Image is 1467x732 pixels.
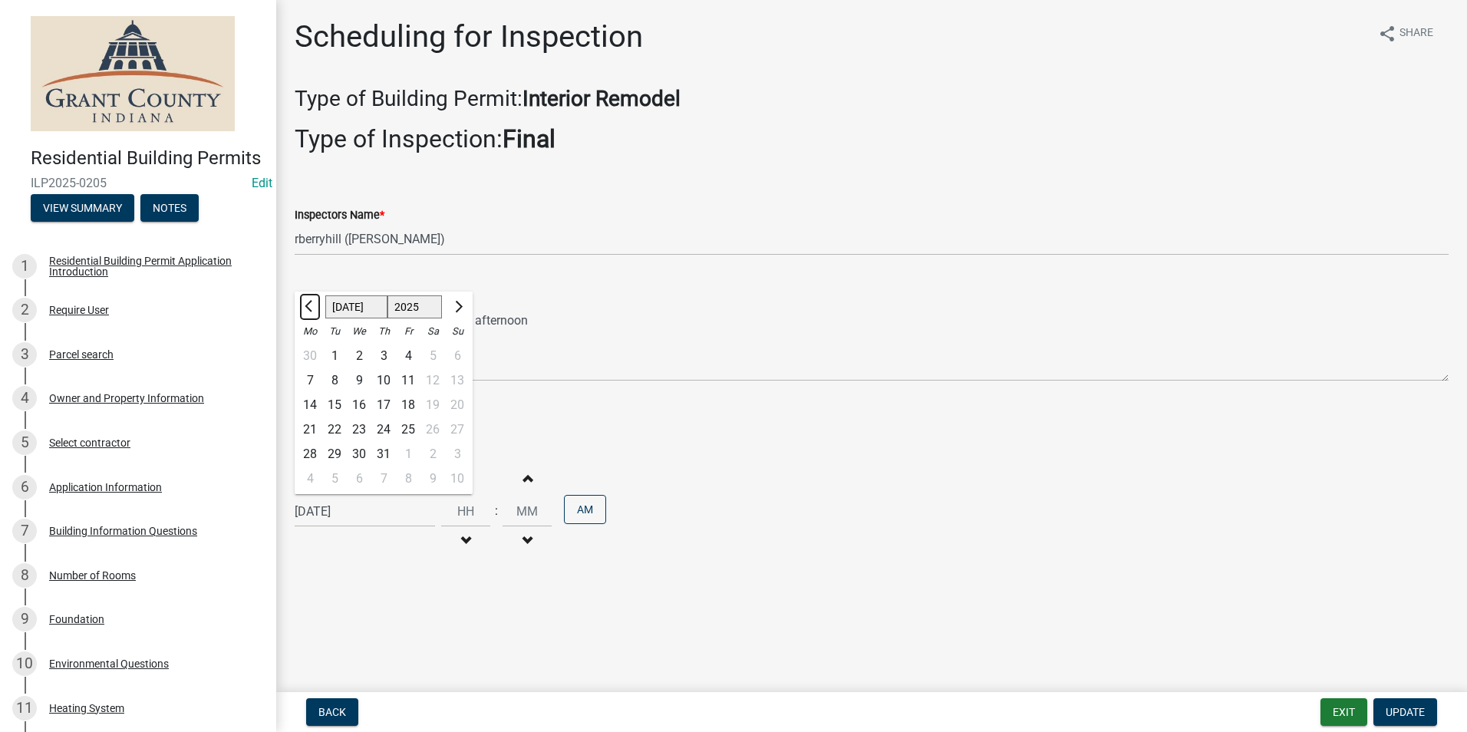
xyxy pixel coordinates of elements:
[322,368,347,393] div: 8
[252,176,272,190] wm-modal-confirm: Edit Application Number
[298,344,322,368] div: 30
[318,706,346,718] span: Back
[503,496,552,527] input: Minutes
[298,319,322,344] div: Mo
[322,417,347,442] div: Tuesday, July 22, 2025
[295,86,1449,112] h3: Type of Building Permit:
[347,442,371,467] div: 30
[298,442,322,467] div: 28
[49,393,204,404] div: Owner and Property Information
[322,319,347,344] div: Tu
[295,394,1449,412] p: Request Date: [DATE]
[396,393,420,417] div: 18
[140,194,199,222] button: Notes
[298,393,322,417] div: 14
[322,467,347,491] div: Tuesday, August 5, 2025
[396,442,420,467] div: Friday, August 1, 2025
[396,368,420,393] div: 11
[347,368,371,393] div: Wednesday, July 9, 2025
[387,295,443,318] select: Select year
[371,344,396,368] div: 3
[396,417,420,442] div: Friday, July 25, 2025
[371,442,396,467] div: Thursday, July 31, 2025
[31,194,134,222] button: View Summary
[49,305,109,315] div: Require User
[396,344,420,368] div: 4
[347,319,371,344] div: We
[295,124,1449,153] h2: Type of Inspection:
[445,319,470,344] div: Su
[420,319,445,344] div: Sa
[140,203,199,215] wm-modal-confirm: Notes
[1373,698,1437,726] button: Update
[49,658,169,669] div: Environmental Questions
[371,368,396,393] div: Thursday, July 10, 2025
[322,442,347,467] div: 29
[31,16,235,131] img: Grant County, Indiana
[371,319,396,344] div: Th
[49,256,252,277] div: Residential Building Permit Application Introduction
[347,393,371,417] div: Wednesday, July 16, 2025
[347,417,371,442] div: Wednesday, July 23, 2025
[12,386,37,411] div: 4
[347,467,371,491] div: Wednesday, August 6, 2025
[298,467,322,491] div: 4
[523,86,681,111] strong: Interior Remodel
[322,344,347,368] div: Tuesday, July 1, 2025
[12,563,37,588] div: 8
[347,393,371,417] div: 16
[396,344,420,368] div: Friday, July 4, 2025
[49,437,130,448] div: Select contractor
[295,210,384,221] label: Inspectors Name
[441,496,490,527] input: Hours
[396,467,420,491] div: Friday, August 8, 2025
[298,368,322,393] div: 7
[295,496,435,527] input: mm/dd/yyyy
[12,519,37,543] div: 7
[298,368,322,393] div: Monday, July 7, 2025
[298,417,322,442] div: Monday, July 21, 2025
[396,319,420,344] div: Fr
[347,344,371,368] div: Wednesday, July 2, 2025
[325,295,387,318] select: Select month
[49,570,136,581] div: Number of Rooms
[49,526,197,536] div: Building Information Questions
[298,344,322,368] div: Monday, June 30, 2025
[322,442,347,467] div: Tuesday, July 29, 2025
[322,368,347,393] div: Tuesday, July 8, 2025
[298,393,322,417] div: Monday, July 14, 2025
[322,344,347,368] div: 1
[490,502,503,520] div: :
[49,614,104,625] div: Foundation
[1366,18,1446,48] button: shareShare
[49,482,162,493] div: Application Information
[396,393,420,417] div: Friday, July 18, 2025
[347,417,371,442] div: 23
[371,417,396,442] div: Thursday, July 24, 2025
[12,607,37,631] div: 9
[298,417,322,442] div: 21
[12,651,37,676] div: 10
[371,368,396,393] div: 10
[322,393,347,417] div: 15
[371,417,396,442] div: 24
[396,417,420,442] div: 25
[12,696,37,720] div: 11
[252,176,272,190] a: Edit
[1320,698,1367,726] button: Exit
[347,467,371,491] div: 6
[12,430,37,455] div: 5
[564,495,606,524] button: AM
[298,467,322,491] div: Monday, August 4, 2025
[371,442,396,467] div: 31
[371,467,396,491] div: 7
[1399,25,1433,43] span: Share
[12,298,37,322] div: 2
[1386,706,1425,718] span: Update
[347,442,371,467] div: Wednesday, July 30, 2025
[371,467,396,491] div: Thursday, August 7, 2025
[347,344,371,368] div: 2
[295,18,643,55] h1: Scheduling for Inspection
[371,393,396,417] div: Thursday, July 17, 2025
[396,467,420,491] div: 8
